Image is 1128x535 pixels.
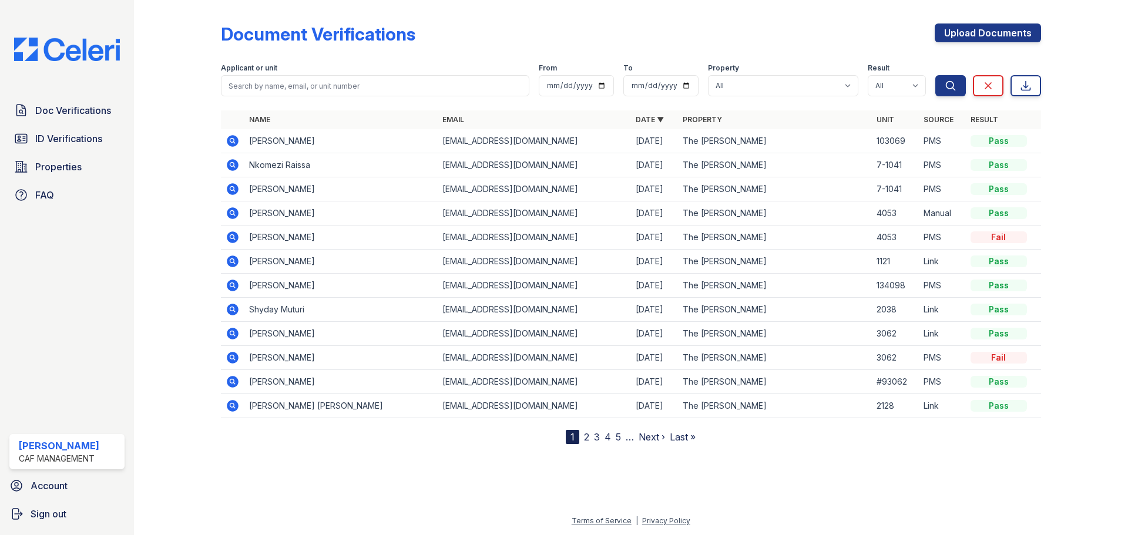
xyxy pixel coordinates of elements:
td: 134098 [872,274,919,298]
td: [PERSON_NAME] [244,274,438,298]
td: The [PERSON_NAME] [678,322,871,346]
td: [EMAIL_ADDRESS][DOMAIN_NAME] [438,322,631,346]
a: 4 [605,431,611,443]
td: Link [919,322,966,346]
td: [DATE] [631,394,678,418]
td: Link [919,250,966,274]
td: #93062 [872,370,919,394]
a: Unit [877,115,894,124]
td: [EMAIL_ADDRESS][DOMAIN_NAME] [438,129,631,153]
td: [DATE] [631,370,678,394]
td: Link [919,298,966,322]
a: 2 [584,431,589,443]
td: 7-1041 [872,153,919,177]
div: Pass [971,255,1027,267]
td: [PERSON_NAME] [244,346,438,370]
td: [PERSON_NAME] [244,250,438,274]
td: The [PERSON_NAME] [678,370,871,394]
td: The [PERSON_NAME] [678,394,871,418]
div: Pass [971,400,1027,412]
div: Document Verifications [221,23,415,45]
td: 103069 [872,129,919,153]
td: The [PERSON_NAME] [678,226,871,250]
td: [EMAIL_ADDRESS][DOMAIN_NAME] [438,370,631,394]
span: FAQ [35,188,54,202]
td: [DATE] [631,129,678,153]
a: ID Verifications [9,127,125,150]
td: [DATE] [631,346,678,370]
a: Date ▼ [636,115,664,124]
a: FAQ [9,183,125,207]
a: Upload Documents [935,23,1041,42]
div: Pass [971,280,1027,291]
td: The [PERSON_NAME] [678,177,871,201]
a: Source [924,115,954,124]
div: 1 [566,430,579,444]
td: [DATE] [631,298,678,322]
a: Properties [9,155,125,179]
td: [EMAIL_ADDRESS][DOMAIN_NAME] [438,274,631,298]
a: Account [5,474,129,497]
td: Shyday Muturi [244,298,438,322]
a: Doc Verifications [9,99,125,122]
div: | [636,516,638,525]
td: 4053 [872,201,919,226]
div: Pass [971,135,1027,147]
td: The [PERSON_NAME] [678,346,871,370]
div: Fail [971,231,1027,243]
td: 3062 [872,322,919,346]
a: Property [683,115,722,124]
td: [DATE] [631,201,678,226]
a: Email [442,115,464,124]
td: [PERSON_NAME] [244,129,438,153]
td: [DATE] [631,322,678,346]
td: [EMAIL_ADDRESS][DOMAIN_NAME] [438,346,631,370]
a: Result [971,115,998,124]
div: Pass [971,376,1027,388]
span: Properties [35,160,82,174]
td: Nkomezi Raissa [244,153,438,177]
td: The [PERSON_NAME] [678,274,871,298]
td: PMS [919,153,966,177]
td: Link [919,394,966,418]
td: PMS [919,274,966,298]
td: The [PERSON_NAME] [678,250,871,274]
td: The [PERSON_NAME] [678,153,871,177]
td: [PERSON_NAME] [244,370,438,394]
a: Last » [670,431,696,443]
a: Next › [639,431,665,443]
td: PMS [919,177,966,201]
img: CE_Logo_Blue-a8612792a0a2168367f1c8372b55b34899dd931a85d93a1a3d3e32e68fde9ad4.png [5,38,129,61]
td: PMS [919,346,966,370]
a: Terms of Service [572,516,632,525]
span: Account [31,479,68,493]
label: Property [708,63,739,73]
td: [EMAIL_ADDRESS][DOMAIN_NAME] [438,226,631,250]
td: [DATE] [631,274,678,298]
td: PMS [919,129,966,153]
div: Pass [971,159,1027,171]
div: [PERSON_NAME] [19,439,99,453]
div: Fail [971,352,1027,364]
td: [DATE] [631,250,678,274]
td: [EMAIL_ADDRESS][DOMAIN_NAME] [438,153,631,177]
label: Result [868,63,889,73]
div: Pass [971,304,1027,315]
td: PMS [919,370,966,394]
td: The [PERSON_NAME] [678,201,871,226]
a: 5 [616,431,621,443]
span: Sign out [31,507,66,521]
label: To [623,63,633,73]
td: [EMAIL_ADDRESS][DOMAIN_NAME] [438,177,631,201]
td: [DATE] [631,177,678,201]
td: [EMAIL_ADDRESS][DOMAIN_NAME] [438,298,631,322]
input: Search by name, email, or unit number [221,75,529,96]
td: 3062 [872,346,919,370]
a: Privacy Policy [642,516,690,525]
span: Doc Verifications [35,103,111,117]
a: Name [249,115,270,124]
td: PMS [919,226,966,250]
td: [PERSON_NAME] [244,226,438,250]
button: Sign out [5,502,129,526]
label: From [539,63,557,73]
